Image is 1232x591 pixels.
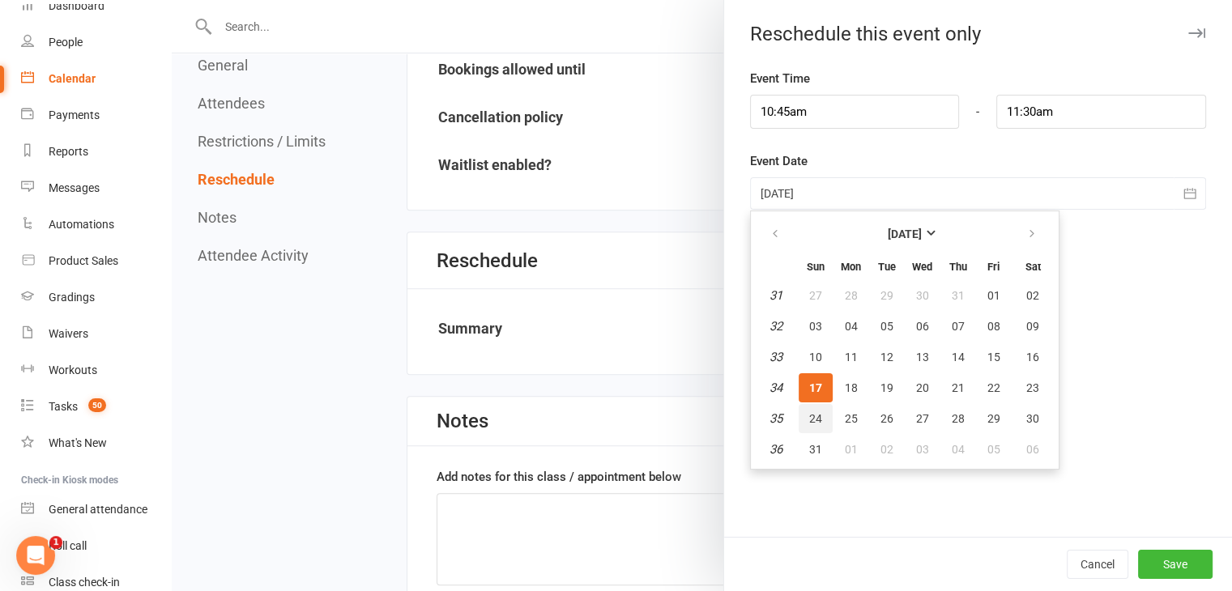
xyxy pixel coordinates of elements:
[750,151,808,171] label: Event Date
[21,170,171,206] a: Messages
[49,36,83,49] div: People
[941,281,975,310] button: 31
[49,576,120,589] div: Class check-in
[809,289,822,302] span: 27
[1012,312,1054,341] button: 09
[834,404,868,433] button: 25
[769,350,782,364] em: 33
[809,443,822,456] span: 31
[977,404,1011,433] button: 29
[845,381,858,394] span: 18
[845,320,858,333] span: 04
[906,281,940,310] button: 30
[977,435,1011,464] button: 05
[941,404,975,433] button: 28
[769,411,782,426] em: 35
[49,536,62,549] span: 1
[878,261,896,273] small: Tuesday
[834,281,868,310] button: 28
[952,412,965,425] span: 28
[870,281,904,310] button: 29
[750,69,810,88] label: Event Time
[21,97,171,134] a: Payments
[21,425,171,461] a: What's New
[941,342,975,372] button: 14
[809,320,822,333] span: 03
[987,261,1000,273] small: Friday
[906,404,940,433] button: 27
[906,373,940,402] button: 20
[916,443,929,456] span: 03
[49,72,96,85] div: Calendar
[906,312,940,341] button: 06
[916,381,929,394] span: 20
[949,261,967,273] small: Thursday
[941,312,975,341] button: 07
[769,319,782,334] em: 32
[987,351,1000,364] span: 15
[21,61,171,97] a: Calendar
[49,218,114,231] div: Automations
[987,320,1000,333] span: 08
[49,145,88,158] div: Reports
[880,381,893,394] span: 19
[870,435,904,464] button: 02
[952,351,965,364] span: 14
[809,412,822,425] span: 24
[769,288,782,303] em: 31
[987,412,1000,425] span: 29
[977,281,1011,310] button: 01
[21,491,171,528] a: General attendance kiosk mode
[799,312,833,341] button: 03
[1026,320,1039,333] span: 09
[977,342,1011,372] button: 15
[834,435,868,464] button: 01
[724,23,1232,45] div: Reschedule this event only
[952,289,965,302] span: 31
[916,289,929,302] span: 30
[1025,261,1041,273] small: Saturday
[799,373,833,402] button: 17
[49,539,87,552] div: Roll call
[916,320,929,333] span: 06
[21,389,171,425] a: Tasks 50
[880,289,893,302] span: 29
[1026,412,1039,425] span: 30
[870,373,904,402] button: 19
[21,316,171,352] a: Waivers
[49,181,100,194] div: Messages
[952,320,965,333] span: 07
[1012,342,1054,372] button: 16
[21,528,171,564] a: Roll call
[834,342,868,372] button: 11
[49,254,118,267] div: Product Sales
[1026,351,1039,364] span: 16
[906,435,940,464] button: 03
[799,342,833,372] button: 10
[845,289,858,302] span: 28
[1012,404,1054,433] button: 30
[841,261,861,273] small: Monday
[987,289,1000,302] span: 01
[987,381,1000,394] span: 22
[834,373,868,402] button: 18
[49,400,78,413] div: Tasks
[1012,281,1054,310] button: 02
[916,412,929,425] span: 27
[977,373,1011,402] button: 22
[21,134,171,170] a: Reports
[49,364,97,376] div: Workouts
[1026,443,1039,456] span: 06
[977,312,1011,341] button: 08
[799,404,833,433] button: 24
[21,279,171,316] a: Gradings
[941,373,975,402] button: 21
[16,536,55,575] iframe: Intercom live chat
[1012,373,1054,402] button: 23
[870,404,904,433] button: 26
[916,351,929,364] span: 13
[799,281,833,310] button: 27
[769,442,782,457] em: 36
[958,95,997,129] div: -
[49,108,100,121] div: Payments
